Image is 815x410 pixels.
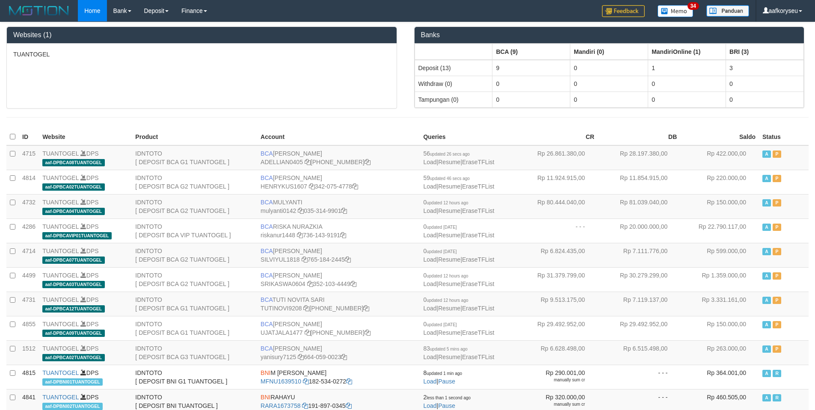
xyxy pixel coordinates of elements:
[257,316,420,340] td: [PERSON_NAME] [PHONE_NUMBER]
[6,4,71,17] img: MOTION_logo.png
[688,2,699,10] span: 34
[762,297,771,304] span: Active
[261,378,301,385] a: MFNU1639510
[462,305,494,312] a: EraseTFList
[598,218,680,243] td: Rp 20.000.000,00
[423,345,494,360] span: | |
[345,256,351,263] a: Copy 7651842445 to clipboard
[438,159,460,165] a: Resume
[773,224,781,231] span: Paused
[423,329,436,336] a: Load
[598,316,680,340] td: Rp 29.492.952,00
[423,232,436,239] a: Load
[423,321,456,327] span: 0
[762,199,771,206] span: Active
[363,305,369,312] a: Copy 5665095298 to clipboard
[648,60,726,76] td: 1
[680,365,759,389] td: Rp 364.001,00
[39,267,132,292] td: DPS
[427,225,456,230] span: updated [DATE]
[515,218,598,243] td: - - -
[261,199,273,206] span: BCA
[462,280,494,287] a: EraseTFList
[42,345,79,352] a: TUANTOGEL
[438,183,460,190] a: Resume
[13,50,390,59] p: TUANTOGEL
[19,267,39,292] td: 4499
[515,243,598,267] td: Rp 6.824.435,00
[423,199,468,206] span: 0
[598,194,680,218] td: Rp 81.039.040,00
[598,170,680,194] td: Rp 11.854.915,00
[42,183,104,191] span: aaf-DPBCA02TUANTOGEL
[423,223,494,239] span: | |
[680,145,759,170] td: Rp 422.000,00
[346,402,352,409] a: Copy 1918970345 to clipboard
[423,378,436,385] a: Load
[438,402,455,409] a: Pause
[415,44,492,60] th: Group: activate to sort column ascending
[598,129,680,145] th: DB
[423,183,436,190] a: Load
[257,170,420,194] td: [PERSON_NAME] 342-075-4778
[19,340,39,365] td: 1512
[773,150,781,158] span: Paused
[427,298,468,303] span: updated 12 hours ago
[462,183,494,190] a: EraseTFList
[257,267,420,292] td: [PERSON_NAME] 352-103-4449
[42,305,104,313] span: aaf-DPBCA12TUANTOGEL
[423,248,456,254] span: 0
[257,243,420,267] td: [PERSON_NAME] 765-184-2445
[515,316,598,340] td: Rp 29.492.952,00
[19,292,39,316] td: 4731
[515,267,598,292] td: Rp 31.379.799,00
[341,354,347,360] a: Copy 6640590023 to clipboard
[423,305,436,312] a: Load
[261,174,273,181] span: BCA
[261,345,273,352] span: BCA
[261,402,300,409] a: RARA1673758
[423,369,462,385] span: |
[415,76,492,91] td: Withdraw (0)
[261,159,303,165] a: ADELLIAN0405
[427,249,456,254] span: updated [DATE]
[420,129,515,145] th: Queries
[762,370,771,377] span: Active
[19,145,39,170] td: 4715
[438,305,460,312] a: Resume
[340,232,346,239] a: Copy 7361439191 to clipboard
[515,292,598,316] td: Rp 9.513.175,00
[257,194,420,218] td: MULYANTI 035-314-9901
[773,175,781,182] span: Paused
[492,76,570,91] td: 0
[423,174,494,190] span: | |
[423,159,436,165] a: Load
[261,207,296,214] a: mulyanti0142
[423,369,462,376] span: 8
[261,248,273,254] span: BCA
[462,329,494,336] a: EraseTFList
[19,243,39,267] td: 4714
[423,150,494,165] span: | |
[423,280,436,287] a: Load
[257,340,420,365] td: [PERSON_NAME] 664-059-0023
[39,194,132,218] td: DPS
[261,280,305,287] a: SRIKASWA0604
[132,267,257,292] td: IDNTOTO [ DEPOSIT BCA G2 TUANTOGEL ]
[42,232,112,239] span: aaf-DPBCAVIP01TUANTOGEL
[773,248,781,255] span: Paused
[570,76,648,91] td: 0
[261,272,273,279] span: BCA
[427,322,456,327] span: updated [DATE]
[298,207,304,214] a: Copy mulyanti0142 to clipboard
[762,321,771,328] span: Active
[706,5,749,17] img: panduan.png
[658,5,693,17] img: Button%20Memo.svg
[42,296,79,303] a: TUANTOGEL
[19,129,39,145] th: ID
[42,321,79,327] a: TUANTOGEL
[423,223,456,230] span: 0
[132,365,257,389] td: IDNTOTO [ DEPOSIT BNI G1 TUANTOGEL ]
[415,60,492,76] td: Deposit (13)
[132,170,257,194] td: IDNTOTO [ DEPOSIT BCA G2 TUANTOGEL ]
